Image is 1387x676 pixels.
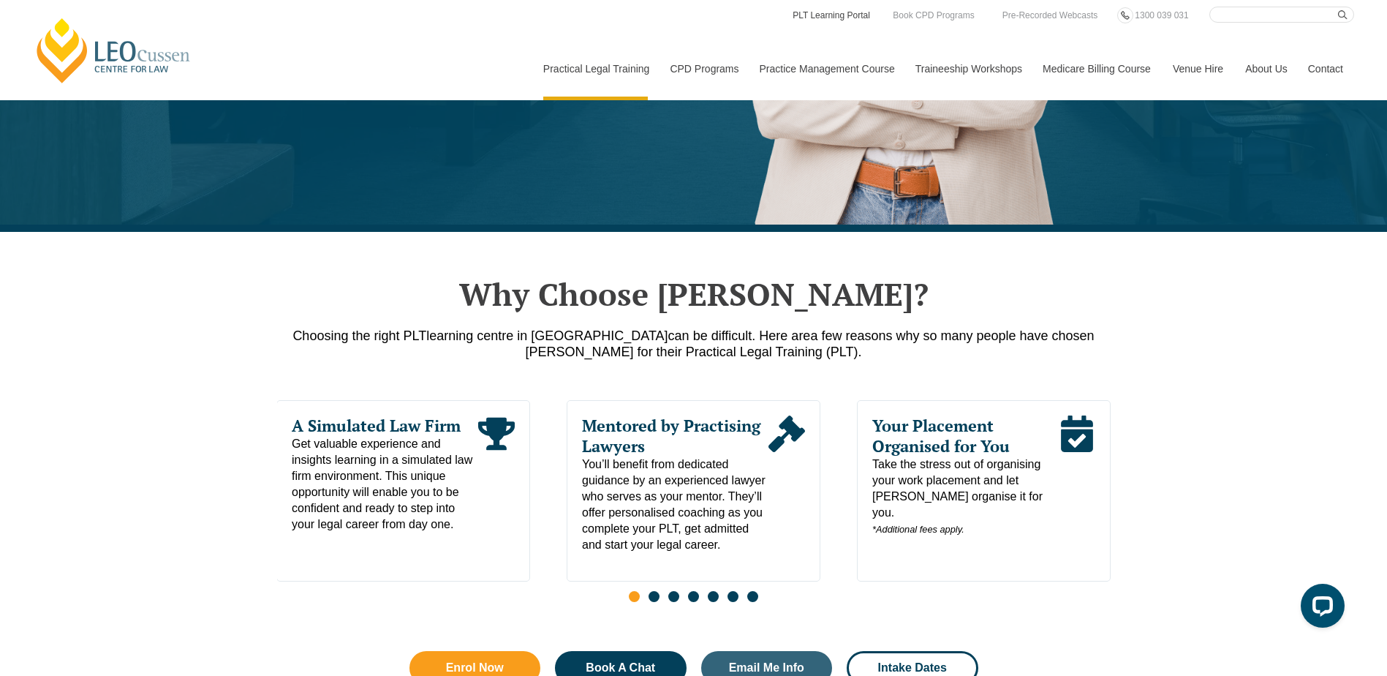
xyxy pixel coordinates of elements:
[729,662,804,674] span: Email Me Info
[567,400,820,582] div: 2 / 7
[478,416,515,533] div: Read More
[872,457,1059,538] span: Take the stress out of organising your work placement and let [PERSON_NAME] organise it for you.
[878,662,947,674] span: Intake Dates
[1234,37,1297,100] a: About Us
[582,457,768,553] span: You’ll benefit from dedicated guidance by an experienced lawyer who serves as your mentor. They’l...
[659,37,748,100] a: CPD Programs
[727,591,738,602] span: Go to slide 6
[446,662,504,674] span: Enrol Now
[532,37,660,100] a: Practical Legal Training
[999,7,1102,23] a: Pre-Recorded Webcasts
[1289,578,1350,639] iframe: LiveChat chat widget
[668,328,811,343] span: can be difficult. Here are
[668,591,679,602] span: Go to slide 3
[872,524,964,535] em: *Additional fees apply.
[1058,416,1095,538] div: Read More
[1135,10,1188,20] span: 1300 039 031
[857,400,1111,582] div: 3 / 7
[586,662,655,674] span: Book A Chat
[582,416,768,457] span: Mentored by Practising Lawyers
[791,7,872,23] a: PLT Learning Portal
[747,591,758,602] span: Go to slide 7
[33,16,194,85] a: [PERSON_NAME] Centre for Law
[277,400,1111,611] div: Slides
[872,416,1059,457] span: Your Placement Organised for You
[629,591,640,602] span: Go to slide 1
[749,37,904,100] a: Practice Management Course
[292,416,478,436] span: A Simulated Law Firm
[889,7,978,23] a: Book CPD Programs
[277,328,1111,360] p: a few reasons why so many people have chosen [PERSON_NAME] for their Practical Legal Training (PLT).
[708,591,719,602] span: Go to slide 5
[688,591,699,602] span: Go to slide 4
[292,328,426,343] span: Choosing the right PLT
[768,416,805,553] div: Read More
[1297,37,1354,100] a: Contact
[1032,37,1162,100] a: Medicare Billing Course
[277,276,1111,312] h2: Why Choose [PERSON_NAME]?
[292,436,478,533] span: Get valuable experience and insights learning in a simulated law firm environment. This unique op...
[1131,7,1192,23] a: 1300 039 031
[426,328,668,343] span: learning centre in [GEOGRAPHIC_DATA]
[1162,37,1234,100] a: Venue Hire
[904,37,1032,100] a: Traineeship Workshops
[649,591,660,602] span: Go to slide 2
[276,400,530,582] div: 1 / 7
